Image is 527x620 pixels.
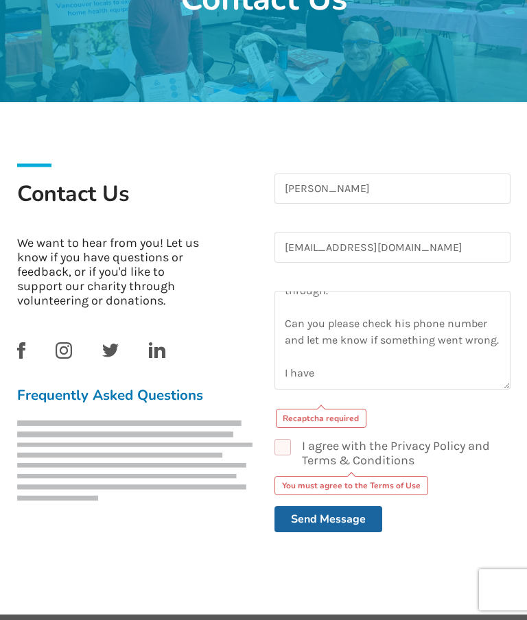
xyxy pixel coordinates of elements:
[17,386,253,404] h3: Frequently Asked Questions
[102,344,119,357] img: twitter_link
[274,232,511,263] input: Email Address
[17,236,206,308] p: We want to hear from you! Let us know if you have questions or feedback, or if you'd like to supp...
[17,420,253,501] img: r1pMtbXG9+aWb2W+PtqzF1RSH4hSnOMWhOMUpTnEoDsUpTnGKQ3GKU5ziyKG4huIotLjmyVTvWV3f9GhL6keAAQAI4Bq5ZLOD...
[17,342,25,359] img: facebook_link
[274,291,511,390] textarea: Hello, I received an email from you this morning telling me that somebody called [PERSON_NAME] ha...
[274,439,511,468] label: I agree with the Privacy Policy and Terms & Conditions
[274,476,428,495] div: You must agree to the Terms of Use
[276,409,367,428] div: Recaptcha required
[149,342,165,358] img: linkedin_link
[274,174,511,204] input: Name
[56,342,72,359] img: instagram_link
[274,506,382,532] button: Send Message
[17,180,253,225] h1: Contact Us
